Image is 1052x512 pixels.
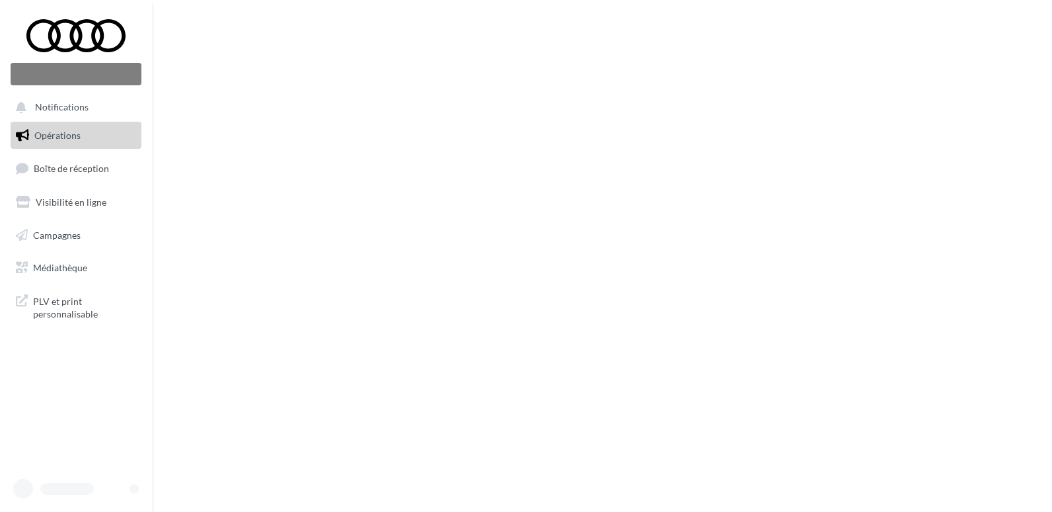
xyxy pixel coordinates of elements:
[8,189,144,216] a: Visibilité en ligne
[8,222,144,249] a: Campagnes
[33,292,136,321] span: PLV et print personnalisable
[33,229,81,240] span: Campagnes
[36,196,106,208] span: Visibilité en ligne
[11,63,141,85] div: Nouvelle campagne
[34,130,81,141] span: Opérations
[8,122,144,149] a: Opérations
[33,262,87,273] span: Médiathèque
[8,254,144,282] a: Médiathèque
[34,163,109,174] span: Boîte de réception
[35,102,89,113] span: Notifications
[8,287,144,326] a: PLV et print personnalisable
[8,154,144,183] a: Boîte de réception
